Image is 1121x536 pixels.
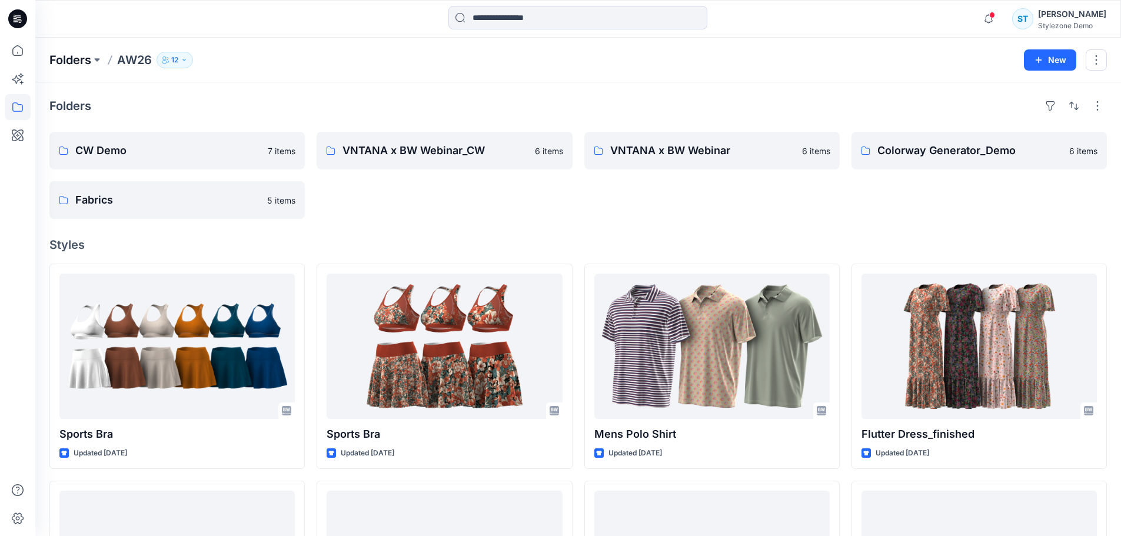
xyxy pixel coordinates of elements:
p: Updated [DATE] [341,447,394,460]
a: Fabrics5 items [49,181,305,219]
button: 12 [157,52,193,68]
h4: Folders [49,99,91,113]
p: Colorway Generator_Demo [877,142,1062,159]
p: 6 items [802,145,830,157]
p: Mens Polo Shirt [594,426,830,442]
a: Folders [49,52,91,68]
button: New [1024,49,1076,71]
a: VNTANA x BW Webinar6 items [584,132,840,169]
p: Sports Bra [59,426,295,442]
p: Updated [DATE] [876,447,929,460]
p: Fabrics [75,192,260,208]
h4: Styles [49,238,1107,252]
div: ST [1012,8,1033,29]
p: VNTANA x BW Webinar [610,142,795,159]
p: 6 items [1069,145,1097,157]
p: 6 items [535,145,563,157]
a: Sports Bra [59,274,295,419]
a: Sports Bra [327,274,562,419]
a: Mens Polo Shirt [594,274,830,419]
a: VNTANA x BW Webinar_CW6 items [317,132,572,169]
p: 5 items [267,194,295,207]
p: 7 items [268,145,295,157]
p: Updated [DATE] [74,447,127,460]
p: AW26 [117,52,152,68]
a: Flutter Dress_finished [861,274,1097,419]
div: [PERSON_NAME] [1038,7,1106,21]
p: 12 [171,54,178,66]
p: VNTANA x BW Webinar_CW [342,142,527,159]
a: CW Demo7 items [49,132,305,169]
p: Flutter Dress_finished [861,426,1097,442]
p: Updated [DATE] [608,447,662,460]
div: Stylezone Demo [1038,21,1106,30]
p: CW Demo [75,142,261,159]
p: Sports Bra [327,426,562,442]
a: Colorway Generator_Demo6 items [851,132,1107,169]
